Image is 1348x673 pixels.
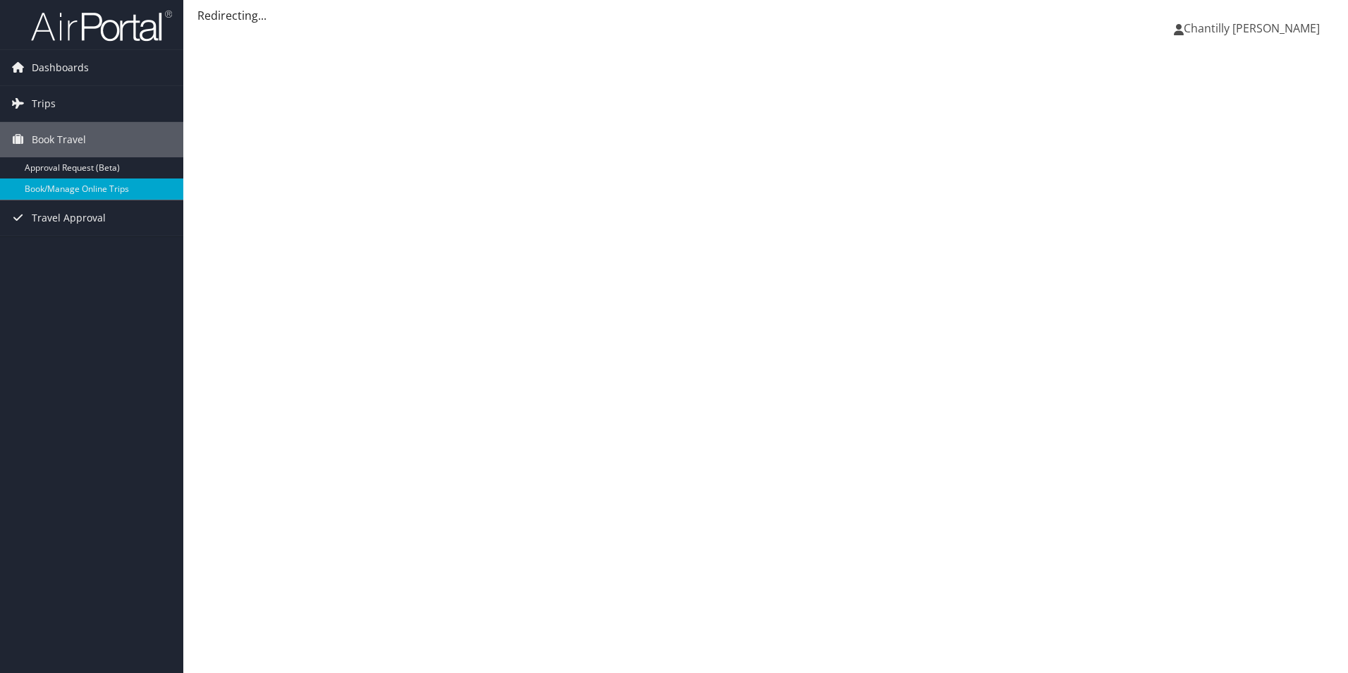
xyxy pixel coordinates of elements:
[197,7,1334,24] div: Redirecting...
[32,122,86,157] span: Book Travel
[32,50,89,85] span: Dashboards
[32,86,56,121] span: Trips
[1174,7,1334,49] a: Chantilly [PERSON_NAME]
[31,9,172,42] img: airportal-logo.png
[1184,20,1320,36] span: Chantilly [PERSON_NAME]
[32,200,106,236] span: Travel Approval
